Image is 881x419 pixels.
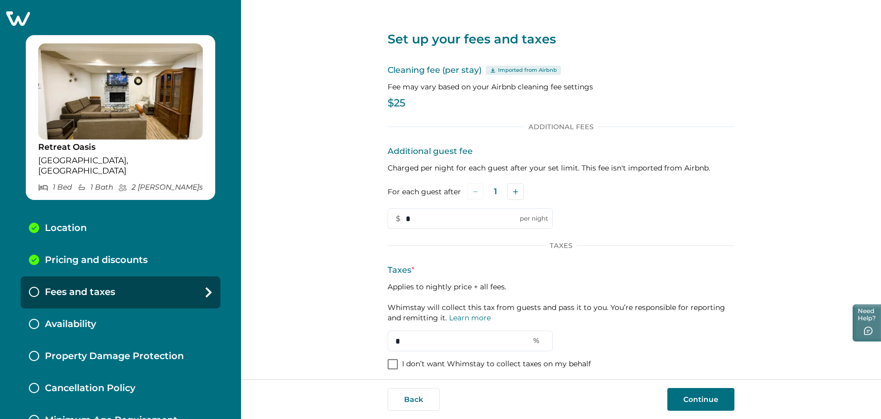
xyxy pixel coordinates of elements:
p: Availability [45,319,96,330]
p: I don’t want Whimstay to collect taxes on my behalf [402,359,591,369]
p: Cancellation Policy [45,383,135,394]
label: For each guest after [388,187,461,197]
p: Fee may vary based on your Airbnb cleaning fee settings [388,82,734,92]
p: [GEOGRAPHIC_DATA], [GEOGRAPHIC_DATA] [38,156,203,176]
p: Imported from Airbnb [498,66,557,74]
button: Back [388,388,440,411]
p: 1 [494,187,497,197]
button: Add [507,183,524,200]
p: Cleaning fee (per stay) [388,64,734,76]
p: Additional guest fee [388,145,734,158]
p: Taxes [546,241,576,250]
button: Subtract [467,183,484,200]
button: Continue [667,388,734,411]
p: Property Damage Protection [45,351,184,362]
p: Applies to nightly price + all fees. Whimstay will collect this tax from guests and pass it to yo... [388,282,734,323]
p: Taxes [388,264,734,276]
p: 1 Bed [38,183,72,192]
a: Learn more [449,313,491,322]
p: Charged per night for each guest after your set limit. This fee isn't imported from Airbnb. [388,163,734,173]
p: Set up your fees and taxes [388,31,734,48]
p: Location [45,223,87,234]
p: Retreat Oasis [38,142,203,152]
p: 1 Bath [77,183,113,192]
p: 2 [PERSON_NAME] s [118,183,203,192]
p: Additional Fees [524,122,598,131]
p: Pricing and discounts [45,255,148,266]
p: Fees and taxes [45,287,115,298]
img: propertyImage_Retreat Oasis [38,43,203,139]
p: $25 [388,98,734,108]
